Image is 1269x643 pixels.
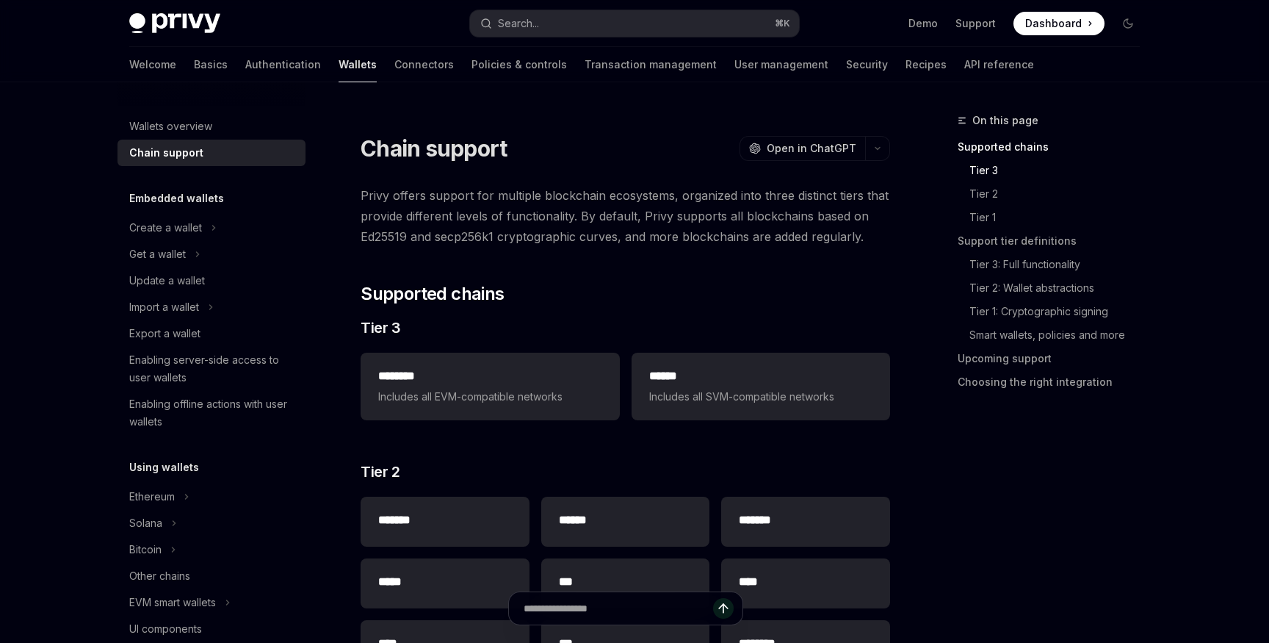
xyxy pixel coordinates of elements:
[361,185,890,247] span: Privy offers support for multiple blockchain ecosystems, organized into three distinct tiers that...
[955,16,996,31] a: Support
[908,16,938,31] a: Demo
[129,144,203,162] div: Chain support
[969,159,1151,182] a: Tier 3
[129,13,220,34] img: dark logo
[117,267,305,294] a: Update a wallet
[969,206,1151,229] a: Tier 1
[129,118,212,135] div: Wallets overview
[117,140,305,166] a: Chain support
[1116,12,1140,35] button: Toggle dark mode
[117,113,305,140] a: Wallets overview
[129,190,224,207] h5: Embedded wallets
[471,47,567,82] a: Policies & controls
[1025,16,1082,31] span: Dashboard
[361,317,400,338] span: Tier 3
[649,388,872,406] span: Includes all SVM-compatible networks
[245,47,321,82] a: Authentication
[969,276,1151,300] a: Tier 2: Wallet abstractions
[905,47,947,82] a: Recipes
[585,47,717,82] a: Transaction management
[775,18,790,29] span: ⌘ K
[117,347,305,391] a: Enabling server-side access to user wallets
[129,395,297,431] div: Enabling offline actions with user wallets
[129,245,186,263] div: Get a wallet
[958,135,1151,159] a: Supported chains
[117,563,305,589] a: Other chains
[361,135,507,162] h1: Chain support
[129,459,199,476] h5: Using wallets
[958,370,1151,394] a: Choosing the right integration
[129,620,202,638] div: UI components
[194,47,228,82] a: Basics
[740,136,865,161] button: Open in ChatGPT
[117,320,305,347] a: Export a wallet
[1013,12,1104,35] a: Dashboard
[129,514,162,532] div: Solana
[361,353,619,420] a: **** ***Includes all EVM-compatible networks
[378,388,601,406] span: Includes all EVM-compatible networks
[129,488,175,506] div: Ethereum
[958,229,1151,253] a: Support tier definitions
[958,347,1151,370] a: Upcoming support
[734,47,828,82] a: User management
[129,325,200,342] div: Export a wallet
[129,594,216,611] div: EVM smart wallets
[129,298,199,316] div: Import a wallet
[964,47,1034,82] a: API reference
[969,253,1151,276] a: Tier 3: Full functionality
[339,47,377,82] a: Wallets
[972,112,1038,129] span: On this page
[117,616,305,642] a: UI components
[632,353,890,420] a: **** *Includes all SVM-compatible networks
[129,219,202,237] div: Create a wallet
[361,282,504,306] span: Supported chains
[470,10,799,37] button: Search...⌘K
[846,47,888,82] a: Security
[129,272,205,290] div: Update a wallet
[129,47,176,82] a: Welcome
[767,141,856,156] span: Open in ChatGPT
[129,567,190,585] div: Other chains
[969,182,1151,206] a: Tier 2
[129,541,162,558] div: Bitcoin
[129,351,297,387] div: Enabling server-side access to user wallets
[969,300,1151,323] a: Tier 1: Cryptographic signing
[394,47,454,82] a: Connectors
[498,15,539,32] div: Search...
[117,391,305,435] a: Enabling offline actions with user wallets
[361,461,399,482] span: Tier 2
[713,598,734,619] button: Send message
[969,323,1151,347] a: Smart wallets, policies and more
